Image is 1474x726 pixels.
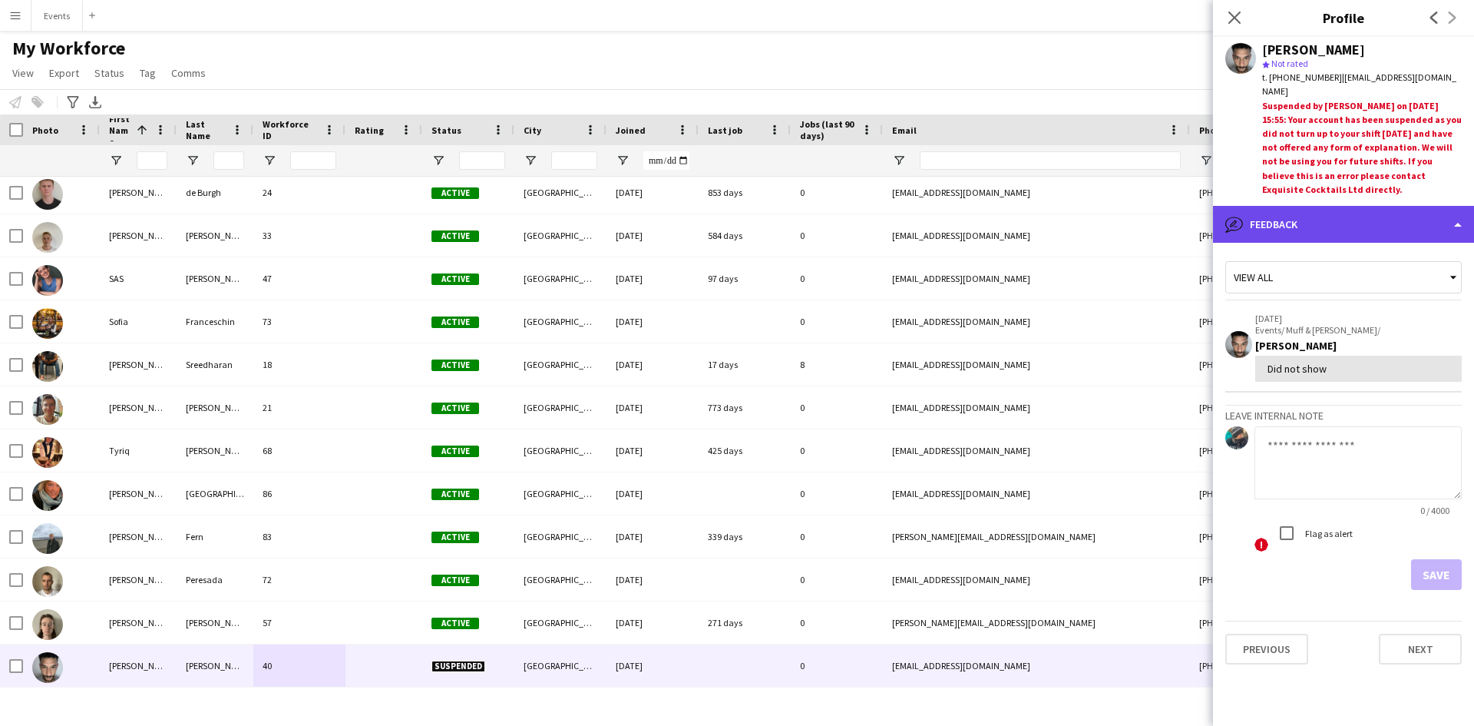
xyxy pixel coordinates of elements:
[177,515,253,558] div: Fern
[883,559,1190,601] div: [EMAIL_ADDRESS][DOMAIN_NAME]
[1190,429,1386,472] div: [PHONE_NUMBER]
[177,645,253,687] div: [PERSON_NAME]
[177,343,253,386] div: Sreedharan
[791,559,883,601] div: 0
[100,300,177,343] div: Sofia
[791,300,883,343] div: 0
[177,602,253,644] div: [PERSON_NAME]
[94,66,124,80] span: Status
[186,154,200,167] button: Open Filter Menu
[699,386,791,429] div: 773 days
[514,214,606,257] div: [GEOGRAPHIC_DATA]
[431,273,479,285] span: Active
[253,214,345,257] div: 33
[32,480,63,511] img: Valentina Milano
[1190,214,1386,257] div: [PHONE_NUMBER]
[32,351,63,382] img: Sreejith Sreedharan
[606,214,699,257] div: [DATE]
[791,602,883,644] div: 0
[431,317,479,328] span: Active
[459,151,505,170] input: Status Filter Input
[514,386,606,429] div: [GEOGRAPHIC_DATA]
[514,257,606,300] div: [GEOGRAPHIC_DATA]
[213,151,244,170] input: Last Name Filter Input
[177,171,253,214] div: de Burgh
[253,257,345,300] div: 47
[643,151,689,170] input: Joined Filter Input
[431,124,461,136] span: Status
[791,472,883,515] div: 0
[606,386,699,429] div: [DATE]
[431,360,479,371] span: Active
[791,386,883,429] div: 0
[1255,339,1462,353] div: [PERSON_NAME]
[606,645,699,687] div: [DATE]
[883,257,1190,300] div: [EMAIL_ADDRESS][DOMAIN_NAME]
[177,386,253,429] div: [PERSON_NAME]
[134,63,162,83] a: Tag
[32,179,63,210] img: Samuel de Burgh
[431,618,479,629] span: Active
[1254,538,1268,552] span: !
[699,214,791,257] div: 584 days
[892,124,917,136] span: Email
[1255,324,1462,336] p: Events/ Muff & [PERSON_NAME]/
[6,63,40,83] a: View
[1408,505,1462,516] span: 0 / 4000
[100,515,177,558] div: [PERSON_NAME]
[32,566,63,597] img: Wojciech Peresada
[177,429,253,472] div: [PERSON_NAME]
[43,63,85,83] a: Export
[892,154,906,167] button: Open Filter Menu
[606,429,699,472] div: [DATE]
[253,343,345,386] div: 18
[49,66,79,80] span: Export
[514,515,606,558] div: [GEOGRAPHIC_DATA]
[699,515,791,558] div: 339 days
[1199,154,1213,167] button: Open Filter Menu
[920,151,1181,170] input: Email Filter Input
[883,645,1190,687] div: [EMAIL_ADDRESS][DOMAIN_NAME]
[1379,634,1462,665] button: Next
[263,154,276,167] button: Open Filter Menu
[177,300,253,343] div: Franceschin
[606,171,699,214] div: [DATE]
[1190,515,1386,558] div: [PHONE_NUMBER]
[791,343,883,386] div: 8
[791,214,883,257] div: 0
[551,151,597,170] input: City Filter Input
[431,489,479,500] span: Active
[1190,171,1386,214] div: [PHONE_NUMBER]
[708,124,742,136] span: Last job
[1190,300,1386,343] div: [PHONE_NUMBER]
[1199,124,1226,136] span: Phone
[165,63,212,83] a: Comms
[514,645,606,687] div: [GEOGRAPHIC_DATA]
[1234,270,1273,284] span: View all
[431,230,479,242] span: Active
[431,532,479,543] span: Active
[431,154,445,167] button: Open Filter Menu
[253,645,345,687] div: 40
[431,187,479,199] span: Active
[883,300,1190,343] div: [EMAIL_ADDRESS][DOMAIN_NAME]
[1190,257,1386,300] div: [PHONE_NUMBER]
[616,124,646,136] span: Joined
[32,265,63,296] img: SAS COUMBE
[791,171,883,214] div: 0
[137,151,167,170] input: First Name Filter Input
[699,257,791,300] div: 97 days
[31,1,83,31] button: Events
[100,171,177,214] div: [PERSON_NAME]
[1267,362,1449,376] div: Did not show
[1190,386,1386,429] div: [PHONE_NUMBER]
[606,257,699,300] div: [DATE]
[253,472,345,515] div: 86
[883,602,1190,644] div: [PERSON_NAME][EMAIL_ADDRESS][DOMAIN_NAME]
[109,154,123,167] button: Open Filter Menu
[514,171,606,214] div: [GEOGRAPHIC_DATA]
[32,222,63,253] img: Samuel Roper
[12,37,125,60] span: My Workforce
[883,472,1190,515] div: [EMAIL_ADDRESS][DOMAIN_NAME]
[883,171,1190,214] div: [EMAIL_ADDRESS][DOMAIN_NAME]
